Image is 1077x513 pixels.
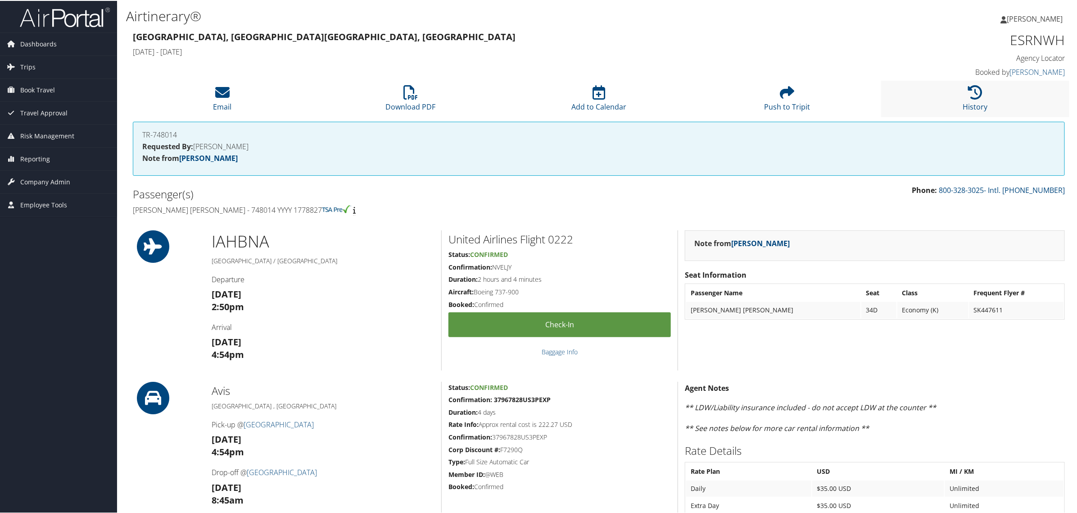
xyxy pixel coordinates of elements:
a: [GEOGRAPHIC_DATA] [244,419,314,429]
h5: F7290Q [448,444,671,453]
strong: Note from [694,238,790,247]
a: 800-328-3025- Intl. [PHONE_NUMBER] [939,184,1065,194]
th: Rate Plan [686,463,811,479]
th: MI / KM [945,463,1063,479]
strong: Agent Notes [685,382,729,392]
h1: ESRNWH [842,30,1065,49]
h5: Confirmed [448,299,671,308]
h5: Confirmed [448,481,671,490]
strong: Status: [448,382,470,391]
h5: @WEB [448,469,671,478]
span: Employee Tools [20,193,67,215]
th: Seat [861,284,896,300]
h4: Booked by [842,66,1065,76]
strong: Confirmation: [448,432,492,440]
h5: 37967828US3PEXP [448,432,671,441]
strong: Duration: [448,274,478,283]
h4: TR-748014 [142,130,1055,137]
strong: [DATE] [212,287,241,299]
strong: 4:54pm [212,348,244,360]
span: Book Travel [20,78,55,101]
th: Passenger Name [686,284,860,300]
th: Class [897,284,968,300]
strong: Note from [142,152,238,162]
h2: Passenger(s) [133,186,592,201]
td: 34D [861,301,896,317]
span: Dashboards [20,32,57,55]
a: Push to Tripit [764,89,810,111]
strong: Status: [448,249,470,258]
h5: [GEOGRAPHIC_DATA] , [GEOGRAPHIC_DATA] [212,401,434,410]
h5: Full Size Automatic Car [448,457,671,466]
h4: [DATE] - [DATE] [133,46,828,56]
td: $35.00 USD [812,480,944,496]
h5: 4 days [448,407,671,416]
strong: [GEOGRAPHIC_DATA], [GEOGRAPHIC_DATA] [GEOGRAPHIC_DATA], [GEOGRAPHIC_DATA] [133,30,516,42]
strong: Confirmation: 37967828US3PEXP [448,394,551,403]
img: airportal-logo.png [20,6,110,27]
strong: [DATE] [212,432,241,444]
h5: Boeing 737-900 [448,287,671,296]
span: Confirmed [470,249,508,258]
td: Unlimited [945,480,1063,496]
em: ** See notes below for more car rental information ** [685,422,869,432]
strong: Booked: [448,299,474,308]
span: Reporting [20,147,50,169]
strong: Member ID: [448,469,485,478]
a: [GEOGRAPHIC_DATA] [247,467,317,476]
span: [PERSON_NAME] [1007,13,1063,23]
strong: Phone: [912,184,937,194]
span: Risk Management [20,124,74,147]
span: Company Admin [20,170,70,192]
a: [PERSON_NAME] [1000,5,1072,32]
strong: 2:50pm [212,300,244,312]
strong: Confirmation: [448,262,492,270]
th: Frequent Flyer # [969,284,1063,300]
h2: United Airlines Flight 0222 [448,231,671,246]
strong: 8:45am [212,493,244,505]
a: Add to Calendar [571,89,626,111]
a: [PERSON_NAME] [1009,66,1065,76]
h1: Airtinerary® [126,6,756,25]
strong: Corp Discount #: [448,444,500,453]
h4: Arrival [212,321,434,331]
td: Economy (K) [897,301,968,317]
strong: Aircraft: [448,287,474,295]
a: Email [213,89,232,111]
strong: Duration: [448,407,478,416]
a: Baggage Info [542,347,578,355]
strong: [DATE] [212,481,241,493]
td: Extra Day [686,497,811,513]
td: Daily [686,480,811,496]
a: [PERSON_NAME] [731,238,790,247]
strong: 4:54pm [212,445,244,457]
a: [PERSON_NAME] [179,152,238,162]
h2: Avis [212,382,434,398]
h5: [GEOGRAPHIC_DATA] / [GEOGRAPHIC_DATA] [212,256,434,265]
td: Unlimited [945,497,1063,513]
strong: [DATE] [212,335,241,347]
h4: Drop-off @ [212,467,434,476]
strong: Requested By: [142,141,193,151]
span: Confirmed [470,382,508,391]
h5: 2 hours and 4 minutes [448,274,671,283]
strong: Type: [448,457,465,465]
h2: Rate Details [685,442,1065,458]
strong: Rate Info: [448,419,479,428]
span: Travel Approval [20,101,68,124]
h1: IAH BNA [212,229,434,252]
a: Check-in [448,311,671,336]
strong: Seat Information [685,269,747,279]
th: USD [812,463,944,479]
h4: Pick-up @ [212,419,434,429]
em: ** LDW/Liability insurance included - do not accept LDW at the counter ** [685,402,936,412]
td: SK447611 [969,301,1063,317]
h4: Agency Locator [842,52,1065,62]
strong: Booked: [448,481,474,490]
h4: [PERSON_NAME] [PERSON_NAME] - 748014 YYYY 1778827 [133,204,592,214]
span: Trips [20,55,36,78]
a: Download PDF [386,89,436,111]
td: [PERSON_NAME] [PERSON_NAME] [686,301,860,317]
td: $35.00 USD [812,497,944,513]
a: History [963,89,988,111]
